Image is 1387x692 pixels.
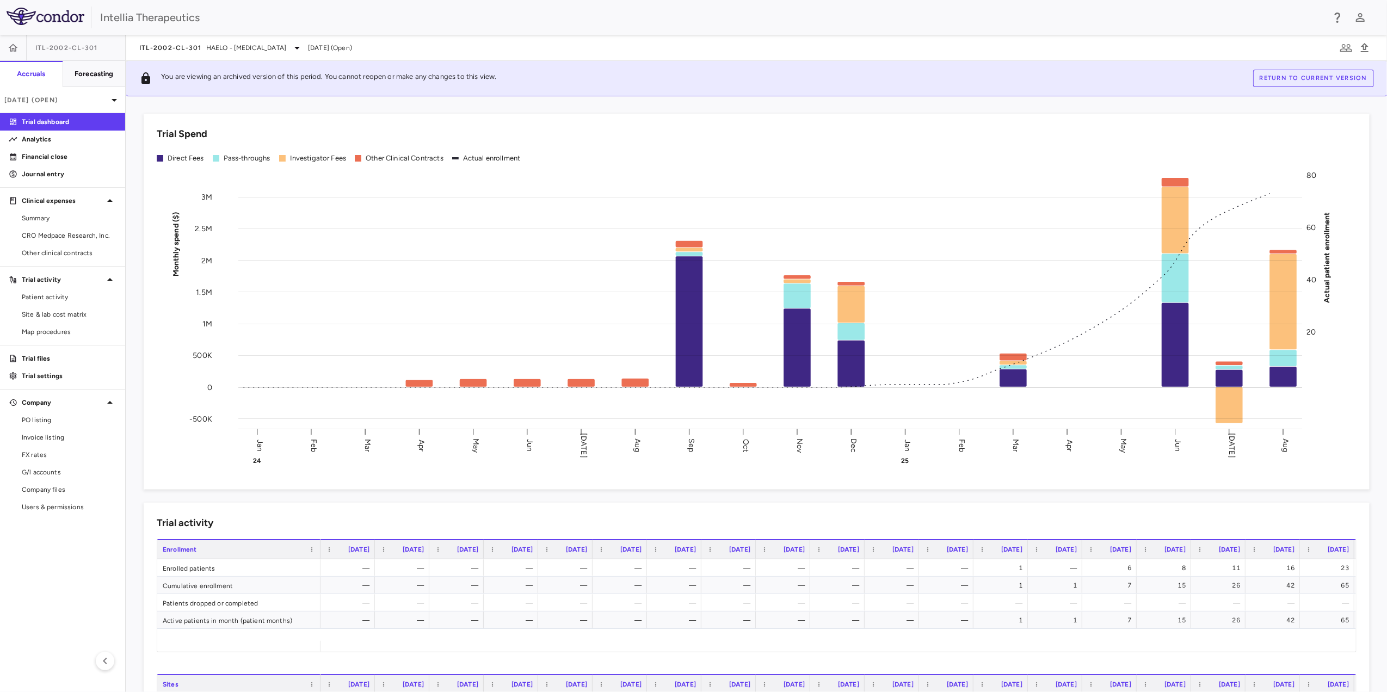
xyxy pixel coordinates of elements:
div: — [439,577,478,594]
span: [DATE] [729,546,750,553]
span: Site & lab cost matrix [22,310,116,319]
div: — [385,559,424,577]
span: [DATE] [348,546,369,553]
div: Active patients in month (patient months) [157,611,320,628]
text: Dec [849,438,859,452]
span: [DATE] [457,681,478,688]
span: [DATE] [1328,681,1349,688]
span: [DATE] [1001,546,1022,553]
div: 42 [1255,577,1294,594]
div: — [1092,594,1131,611]
span: [DATE] [947,546,968,553]
h6: Trial activity [157,516,213,530]
tspan: 40 [1306,275,1316,285]
span: Other clinical contracts [22,248,116,258]
div: 1 [983,577,1022,594]
span: Users & permissions [22,502,116,512]
span: [DATE] [620,546,642,553]
span: [DATE] [457,546,478,553]
div: 1 [983,611,1022,629]
text: 24 [253,457,261,465]
div: 42 [1255,611,1294,629]
tspan: 500K [193,351,212,360]
span: [DATE] [838,546,859,553]
div: — [820,611,859,629]
div: — [929,611,968,629]
span: [DATE] [403,546,424,553]
p: Trial settings [22,371,116,381]
div: — [711,577,750,594]
div: — [1255,594,1294,611]
p: Trial files [22,354,116,363]
div: — [1038,594,1077,611]
span: [DATE] [511,546,533,553]
div: — [439,594,478,611]
div: — [929,577,968,594]
div: Investigator Fees [290,153,347,163]
span: [DATE] [784,681,805,688]
div: — [657,559,696,577]
span: Map procedures [22,327,116,337]
div: — [385,577,424,594]
img: logo-full-SnFGN8VE.png [7,8,84,25]
div: — [929,559,968,577]
span: [DATE] [784,546,805,553]
span: PO listing [22,415,116,425]
span: [DATE] [348,681,369,688]
div: Cumulative enrollment [157,577,320,594]
div: — [766,577,805,594]
span: Invoice listing [22,432,116,442]
div: 7 [1092,611,1131,629]
span: [DATE] [1110,546,1131,553]
div: — [494,577,533,594]
span: [DATE] [1273,681,1294,688]
h6: Accruals [17,69,45,79]
div: — [494,594,533,611]
div: — [602,594,642,611]
div: — [874,611,914,629]
div: — [874,577,914,594]
tspan: Actual patient enrollment [1322,212,1331,303]
div: Pass-throughs [224,153,270,163]
div: — [657,577,696,594]
span: [DATE] [675,681,696,688]
tspan: 0 [207,382,212,392]
p: Clinical expenses [22,196,103,206]
span: [DATE] [1110,681,1131,688]
div: — [929,594,968,611]
div: — [548,559,587,577]
text: Mar [363,438,372,452]
div: — [766,611,805,629]
span: [DATE] [1164,681,1186,688]
text: Oct [741,438,750,452]
div: — [1038,559,1077,577]
div: — [602,611,642,629]
span: [DATE] [1219,681,1240,688]
div: — [820,559,859,577]
span: [DATE] [511,681,533,688]
div: — [385,611,424,629]
div: — [330,559,369,577]
span: [DATE] [1273,546,1294,553]
span: [DATE] [892,546,914,553]
p: Financial close [22,152,116,162]
div: — [439,559,478,577]
text: [DATE] [579,433,588,458]
text: Aug [633,438,643,452]
text: Jun [1173,439,1182,452]
div: 65 [1310,577,1349,594]
span: [DATE] [566,681,587,688]
div: — [602,559,642,577]
text: May [1119,438,1129,453]
tspan: -500K [189,415,212,424]
span: HAELO - [MEDICAL_DATA] [206,43,286,53]
div: — [548,611,587,629]
text: Apr [1065,439,1075,451]
div: 16 [1255,559,1294,577]
div: — [983,594,1022,611]
div: — [330,594,369,611]
div: Direct Fees [168,153,204,163]
p: [DATE] (Open) [4,95,108,105]
tspan: 3M [201,193,212,202]
text: Feb [957,438,966,452]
